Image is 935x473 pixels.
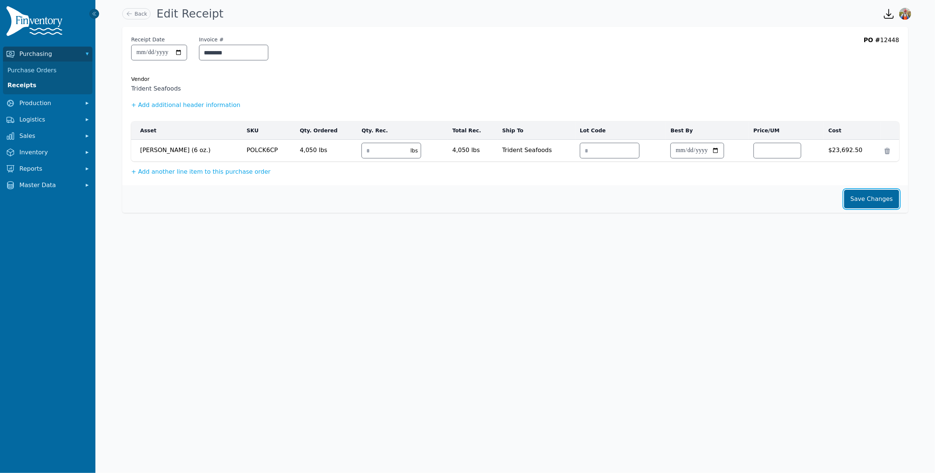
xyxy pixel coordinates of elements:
a: Back [122,8,151,19]
th: Qty. Rec. [357,122,448,140]
div: lbs [407,147,421,154]
th: Price/UM [749,122,824,140]
button: Reports [3,161,92,176]
span: [PERSON_NAME] (6 oz.) [140,143,238,155]
span: Trident Seafoods [131,84,899,93]
a: Receipts [4,78,91,93]
button: Master Data [3,178,92,193]
button: Purchasing [3,47,92,62]
button: Sales [3,129,92,144]
label: Receipt Date [131,36,165,43]
td: 4,050 lbs [448,140,498,158]
h1: Edit Receipt [157,7,224,21]
th: SKU [242,122,296,140]
th: Total Rec. [448,122,498,140]
label: Invoice # [199,36,224,43]
img: Finventory [6,6,66,39]
span: Trident Seafoods [502,143,571,155]
span: Logistics [19,115,79,124]
span: Purchasing [19,50,79,59]
th: Ship To [498,122,575,140]
button: Production [3,96,92,111]
div: 12448 [864,36,899,68]
th: Asset [131,122,242,140]
span: Inventory [19,148,79,157]
div: Vendor [131,75,899,83]
button: + Add additional header information [131,101,240,110]
span: Sales [19,132,79,141]
span: Production [19,99,79,108]
button: Save Changes [844,190,899,208]
span: PO # [864,37,880,44]
button: Remove [884,147,891,155]
img: Sera Wheeler [899,8,911,20]
span: Reports [19,164,79,173]
td: POLCK6CP [242,140,296,162]
span: $23,692.50 [828,143,876,155]
th: Best By [666,122,749,140]
button: + Add another line item to this purchase order [131,167,271,176]
button: Logistics [3,112,92,127]
span: Master Data [19,181,79,190]
th: Lot Code [575,122,666,140]
a: Purchase Orders [4,63,91,78]
th: Cost [824,122,881,140]
button: Inventory [3,145,92,160]
span: 4,050 lbs [300,143,353,155]
th: Qty. Ordered [295,122,357,140]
